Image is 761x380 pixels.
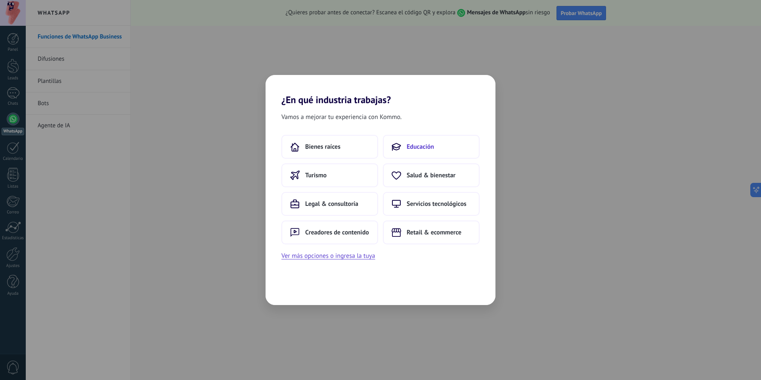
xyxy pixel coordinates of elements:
[281,251,375,261] button: Ver más opciones o ingresa la tuya
[407,228,461,236] span: Retail & ecommerce
[281,112,402,122] span: Vamos a mejorar tu experiencia con Kommo.
[407,171,455,179] span: Salud & bienestar
[305,143,340,151] span: Bienes raíces
[281,135,378,159] button: Bienes raíces
[281,192,378,216] button: Legal & consultoría
[383,221,480,244] button: Retail & ecommerce
[266,75,495,106] h2: ¿En qué industria trabajas?
[407,200,467,208] span: Servicios tecnológicos
[305,228,369,236] span: Creadores de contenido
[281,163,378,187] button: Turismo
[305,171,327,179] span: Turismo
[305,200,358,208] span: Legal & consultoría
[407,143,434,151] span: Educación
[383,163,480,187] button: Salud & bienestar
[383,192,480,216] button: Servicios tecnológicos
[281,221,378,244] button: Creadores de contenido
[383,135,480,159] button: Educación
